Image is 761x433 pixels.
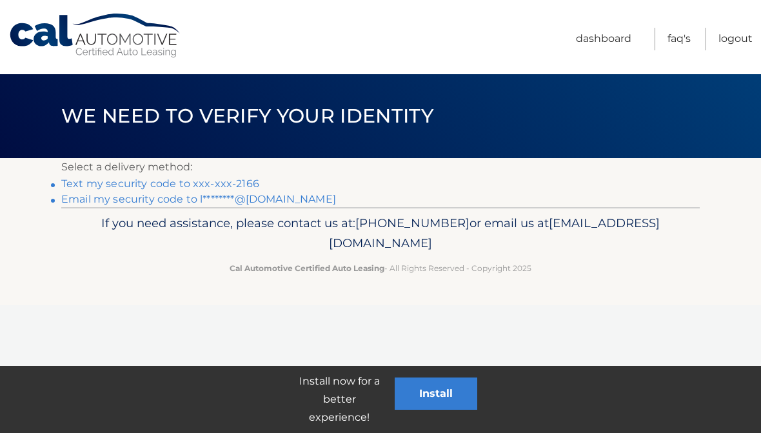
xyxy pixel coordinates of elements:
span: We need to verify your identity [61,104,433,128]
a: Cal Automotive [8,13,183,59]
a: Dashboard [576,28,631,50]
a: FAQ's [667,28,691,50]
button: Install [395,378,477,410]
a: Logout [718,28,753,50]
p: - All Rights Reserved - Copyright 2025 [70,261,691,275]
strong: Cal Automotive Certified Auto Leasing [230,263,384,273]
a: Text my security code to xxx-xxx-2166 [61,177,259,190]
span: [PHONE_NUMBER] [355,216,469,230]
p: Install now for a better experience! [284,372,395,427]
p: If you need assistance, please contact us at: or email us at [70,213,691,254]
p: Select a delivery method: [61,158,700,176]
a: Email my security code to l********@[DOMAIN_NAME] [61,193,336,205]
